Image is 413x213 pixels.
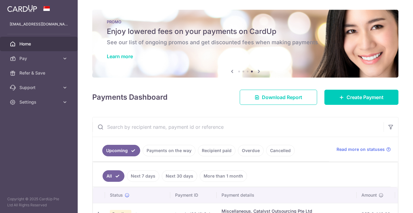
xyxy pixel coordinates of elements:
span: Status [110,192,123,198]
span: Refer & Save [19,70,59,76]
span: Home [19,41,59,47]
a: Upcoming [102,145,140,156]
a: Overdue [238,145,264,156]
h6: See our list of ongoing promos and get discounted fees when making payments [107,39,384,46]
a: Cancelled [266,145,295,156]
a: Payments on the way [143,145,195,156]
a: Next 30 days [162,170,197,182]
a: Read more on statuses [337,146,391,152]
span: Amount [361,192,377,198]
span: Download Report [262,94,302,101]
span: Pay [19,55,59,62]
iframe: Opens a widget where you can find more information [374,195,407,210]
a: Next 7 days [127,170,159,182]
img: Latest Promos banner [92,10,398,78]
span: Read more on statuses [337,146,385,152]
a: Learn more [107,53,133,59]
a: All [103,170,124,182]
th: Payment ID [170,187,217,203]
p: PROMO [107,19,384,24]
span: Settings [19,99,59,105]
h5: Enjoy lowered fees on your payments on CardUp [107,27,384,36]
a: Download Report [240,90,317,105]
a: Recipient paid [198,145,235,156]
input: Search by recipient name, payment id or reference [93,117,384,137]
p: [EMAIL_ADDRESS][DOMAIN_NAME] [10,21,68,27]
span: Support [19,85,59,91]
h4: Payments Dashboard [92,92,168,103]
a: Create Payment [324,90,398,105]
span: Create Payment [347,94,384,101]
th: Payment details [217,187,357,203]
a: More than 1 month [200,170,247,182]
img: CardUp [7,5,37,12]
